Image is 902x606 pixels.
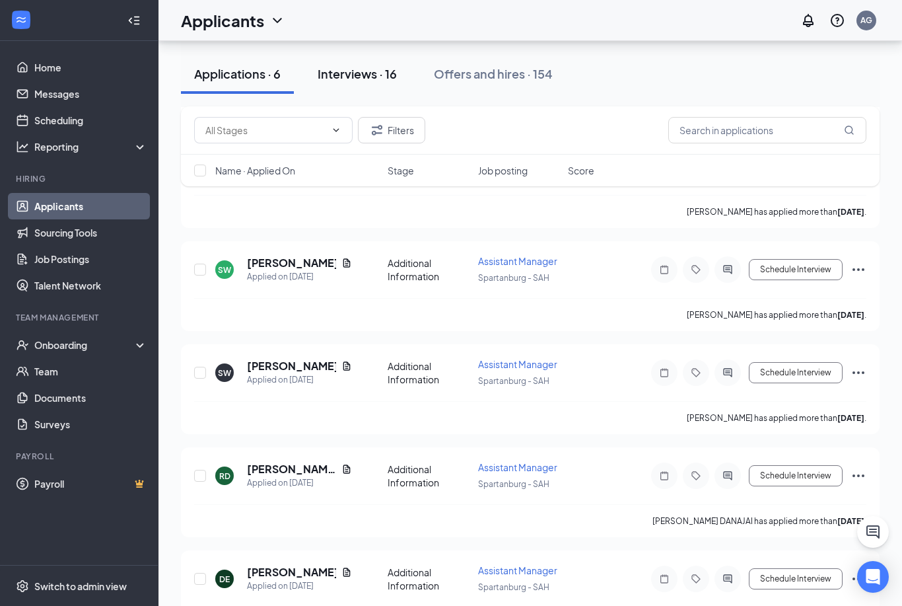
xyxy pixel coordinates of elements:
svg: Ellipses [850,468,866,484]
div: SW [218,367,231,379]
p: [PERSON_NAME] has applied more than . [687,412,866,424]
div: Switch to admin view [34,580,127,593]
div: Additional Information [388,566,470,592]
svg: ActiveChat [720,471,736,481]
div: Applied on [DATE] [247,373,352,387]
h5: [PERSON_NAME] [247,256,336,270]
svg: Note [656,574,672,584]
a: Surveys [34,411,147,437]
p: [PERSON_NAME] has applied more than . [687,206,866,217]
svg: UserCheck [16,338,29,352]
span: Score [568,164,594,177]
div: SW [218,264,231,276]
div: Additional Information [388,360,470,386]
h1: Applicants [181,9,264,32]
div: Payroll [16,451,145,462]
svg: Tag [688,471,704,481]
div: Applications · 6 [194,65,281,82]
svg: Document [341,258,352,268]
svg: ChevronDown [331,125,341,135]
svg: ChevronDown [269,13,285,28]
div: Applied on [DATE] [247,476,352,490]
svg: Tag [688,264,704,275]
svg: ChatActive [865,524,881,540]
svg: Analysis [16,140,29,153]
div: Interviews · 16 [318,65,397,82]
button: Schedule Interview [749,259,843,280]
svg: Note [656,471,672,481]
svg: Ellipses [850,262,866,278]
div: RD [219,471,230,482]
a: Team [34,358,147,385]
a: Job Postings [34,246,147,272]
span: Stage [388,164,414,177]
h5: [PERSON_NAME] [247,565,336,580]
svg: WorkstreamLogo [15,13,28,26]
button: ChatActive [857,516,889,548]
span: Spartanburg - SAH [478,582,549,592]
svg: Document [341,567,352,578]
svg: ActiveChat [720,264,736,275]
svg: QuestionInfo [829,13,845,28]
svg: ActiveChat [720,367,736,378]
svg: Notifications [800,13,816,28]
svg: Tag [688,574,704,584]
svg: Document [341,464,352,474]
div: Applied on [DATE] [247,580,352,593]
p: [PERSON_NAME] DANAJAI has applied more than . [652,515,866,527]
b: [DATE] [837,516,864,526]
input: All Stages [205,123,326,137]
a: Talent Network [34,272,147,299]
button: Schedule Interview [749,362,843,383]
svg: Ellipses [850,365,866,381]
svg: Tag [688,367,704,378]
span: Name · Applied On [215,164,295,177]
a: Documents [34,385,147,411]
span: Assistant Manager [478,255,557,267]
h5: [PERSON_NAME] DANAJAI [247,462,336,476]
div: Open Intercom Messenger [857,561,889,593]
a: Sourcing Tools [34,219,147,246]
span: Spartanburg - SAH [478,273,549,283]
input: Search in applications [668,117,866,143]
button: Schedule Interview [749,465,843,486]
b: [DATE] [837,413,864,423]
div: Team Management [16,312,145,323]
svg: Ellipses [850,571,866,587]
span: Assistant Manager [478,358,557,370]
span: Assistant Manager [478,461,557,473]
svg: Settings [16,580,29,593]
svg: ActiveChat [720,574,736,584]
svg: Document [341,361,352,371]
div: AG [860,15,872,26]
div: DE [219,574,230,585]
svg: MagnifyingGlass [844,125,854,135]
button: Filter Filters [358,117,425,143]
svg: Filter [369,122,385,138]
span: Job posting [478,164,528,177]
span: Spartanburg - SAH [478,479,549,489]
a: Scheduling [34,107,147,133]
div: Reporting [34,140,148,153]
b: [DATE] [837,310,864,320]
span: Assistant Manager [478,564,557,576]
svg: Collapse [127,14,141,27]
div: Additional Information [388,256,470,283]
div: Hiring [16,173,145,184]
b: [DATE] [837,207,864,217]
div: Additional Information [388,463,470,489]
svg: Note [656,367,672,378]
div: Onboarding [34,338,136,352]
a: Applicants [34,193,147,219]
a: PayrollCrown [34,471,147,497]
span: Spartanburg - SAH [478,376,549,386]
div: Offers and hires · 154 [434,65,553,82]
svg: Note [656,264,672,275]
p: [PERSON_NAME] has applied more than . [687,309,866,321]
a: Home [34,54,147,81]
h5: [PERSON_NAME] [247,359,336,373]
div: Applied on [DATE] [247,270,352,284]
a: Messages [34,81,147,107]
button: Schedule Interview [749,568,843,589]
